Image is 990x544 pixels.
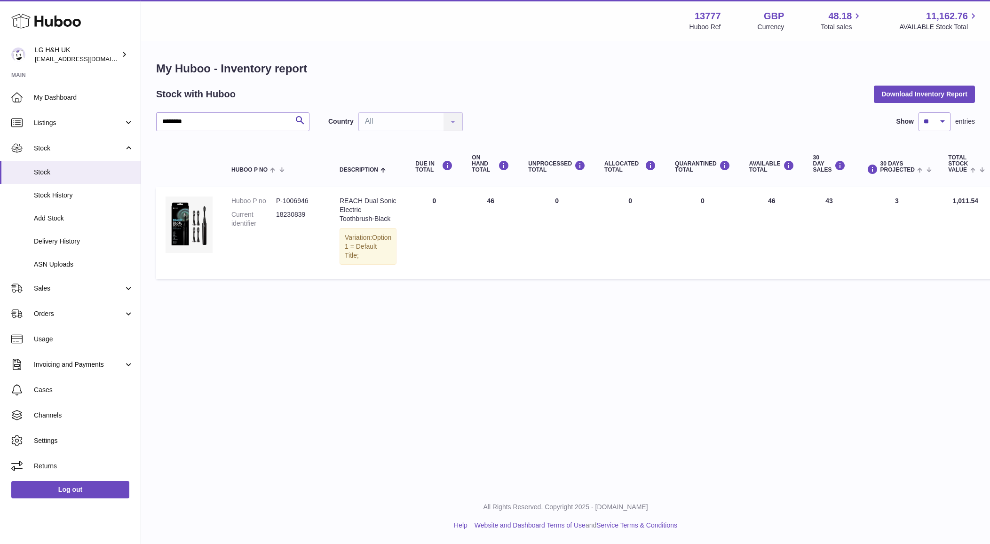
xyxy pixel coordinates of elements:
strong: GBP [764,10,784,23]
span: Channels [34,411,134,420]
td: 0 [406,187,462,279]
div: Currency [758,23,784,32]
span: Returns [34,462,134,471]
span: My Dashboard [34,93,134,102]
span: 1,011.54 [953,197,979,205]
span: Cases [34,386,134,394]
label: Country [328,117,354,126]
span: Total sales [821,23,863,32]
span: [EMAIL_ADDRESS][DOMAIN_NAME] [35,55,138,63]
td: 3 [855,187,939,279]
div: QUARANTINED Total [675,160,730,173]
div: AVAILABLE Total [749,160,794,173]
span: AVAILABLE Stock Total [899,23,979,32]
strong: 13777 [695,10,721,23]
a: Log out [11,481,129,498]
td: 46 [740,187,804,279]
div: 30 DAY SALES [813,155,846,173]
span: 48.18 [828,10,852,23]
a: 11,162.76 AVAILABLE Stock Total [899,10,979,32]
td: 43 [804,187,855,279]
div: Huboo Ref [689,23,721,32]
span: Description [340,167,378,173]
td: 46 [462,187,519,279]
span: Stock [34,168,134,177]
div: REACH Dual Sonic Electric Toothbrush-Black [340,197,396,223]
span: 11,162.76 [926,10,968,23]
span: Huboo P no [231,167,268,173]
dt: Huboo P no [231,197,276,205]
span: entries [955,117,975,126]
span: Option 1 = Default Title; [345,234,391,259]
label: Show [896,117,914,126]
span: Add Stock [34,214,134,223]
dd: P-1006946 [276,197,321,205]
span: 0 [701,197,705,205]
div: ON HAND Total [472,155,509,173]
a: Help [454,521,467,529]
td: 0 [519,187,595,279]
h1: My Huboo - Inventory report [156,61,975,76]
h2: Stock with Huboo [156,88,236,101]
img: veechen@lghnh.co.uk [11,47,25,62]
span: Delivery History [34,237,134,246]
span: Orders [34,309,124,318]
img: product image [166,197,213,253]
a: Service Terms & Conditions [596,521,677,529]
dt: Current identifier [231,210,276,228]
span: Sales [34,284,124,293]
div: LG H&H UK [35,46,119,63]
span: Settings [34,436,134,445]
div: UNPROCESSED Total [528,160,586,173]
dd: 18230839 [276,210,321,228]
span: ASN Uploads [34,260,134,269]
button: Download Inventory Report [874,86,975,102]
span: Listings [34,118,124,127]
span: Total stock value [948,155,968,173]
div: DUE IN TOTAL [415,160,453,173]
span: Stock History [34,191,134,200]
a: 48.18 Total sales [821,10,863,32]
td: 0 [595,187,665,279]
span: Usage [34,335,134,344]
span: Stock [34,144,124,153]
li: and [471,521,677,530]
span: 30 DAYS PROJECTED [880,161,915,173]
div: ALLOCATED Total [604,160,656,173]
span: Invoicing and Payments [34,360,124,369]
a: Website and Dashboard Terms of Use [475,521,586,529]
p: All Rights Reserved. Copyright 2025 - [DOMAIN_NAME] [149,503,982,512]
div: Variation: [340,228,396,265]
